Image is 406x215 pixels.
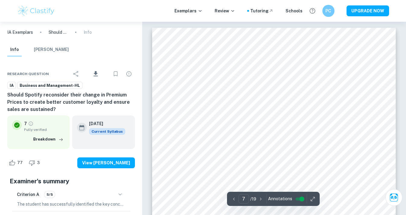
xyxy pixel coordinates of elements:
button: UPGRADE NOW [347,5,389,16]
p: / 19 [250,196,256,202]
button: Breakdown [32,135,65,144]
h6: Criterion A [17,191,39,198]
p: Should Spotify reconsider their change in Premium Prices to create better customer loyalty and en... [49,29,68,36]
a: Business and Management-HL [17,82,82,89]
a: Grade fully verified [28,121,34,126]
p: Info [84,29,92,36]
span: IA [8,83,16,89]
h6: PC [325,8,332,14]
div: Like [7,158,26,168]
div: Dislike [27,158,43,168]
a: Tutoring [250,8,273,14]
div: This exemplar is based on the current syllabus. Feel free to refer to it for inspiration/ideas wh... [89,128,125,135]
button: [PERSON_NAME] [34,43,69,56]
button: PC [322,5,334,17]
p: The student has successfully identified the key concept of change, which is clearly articulated i... [17,201,125,207]
span: 5/5 [44,192,55,197]
span: Current Syllabus [89,128,125,135]
p: 7 [24,120,27,127]
p: Review [215,8,235,14]
button: View [PERSON_NAME] [77,157,135,168]
a: IA Exemplars [7,29,33,36]
img: Clastify logo [17,5,56,17]
button: Help and Feedback [307,6,318,16]
button: Info [7,43,22,56]
a: IA [7,82,16,89]
div: Report issue [123,68,135,80]
span: Business and Management-HL [18,83,82,89]
h6: [DATE] [89,120,120,127]
span: Research question [7,71,49,77]
div: Bookmark [110,68,122,80]
h6: Should Spotify reconsider their change in Premium Prices to create better customer loyalty and en... [7,91,135,113]
span: Annotations [268,196,292,202]
a: Schools [286,8,302,14]
h5: Examiner's summary [10,177,133,186]
span: Fully verified [24,127,65,132]
button: Ask Clai [385,189,402,206]
p: Exemplars [174,8,203,14]
span: 77 [14,160,26,166]
div: Download [83,66,108,82]
div: Share [70,68,82,80]
span: 3 [34,160,43,166]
